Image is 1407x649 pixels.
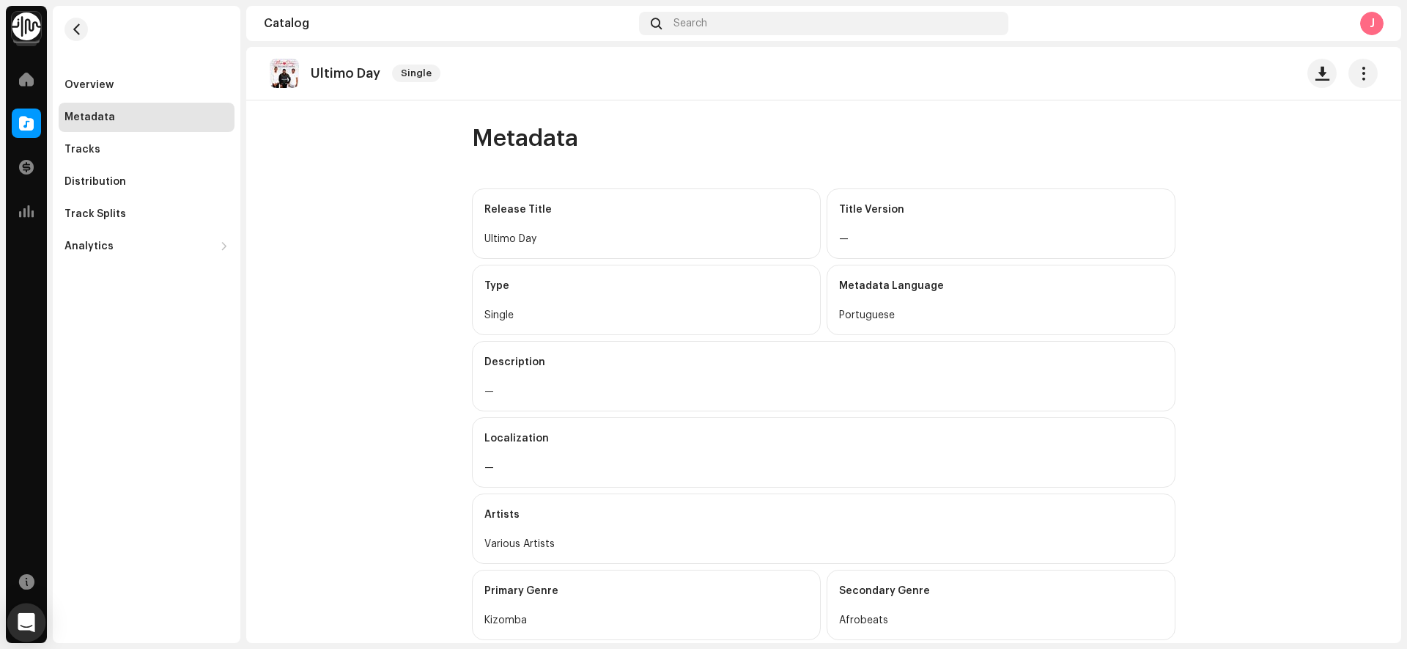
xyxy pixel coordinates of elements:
[59,167,234,197] re-m-nav-item: Distribution
[59,232,234,261] re-m-nav-dropdown: Analytics
[64,79,114,91] div: Overview
[484,307,808,324] div: Single
[64,208,126,220] div: Track Splits
[392,65,440,82] span: Single
[59,199,234,229] re-m-nav-item: Track Splits
[7,604,46,642] div: Open Intercom Messenger
[839,612,1163,629] div: Afrobeats
[484,383,1163,400] div: —
[839,230,1163,248] div: —
[472,124,578,153] span: Metadata
[484,535,1163,553] div: Various Artists
[484,265,808,307] div: Type
[270,59,299,88] img: 38c73f00-3ab7-4d6b-bcae-047d51fce52d
[1360,12,1384,35] div: J
[484,494,1163,535] div: Artists
[484,612,808,629] div: Kizomba
[484,418,1163,459] div: Localization
[484,230,808,248] div: Ultimo Day
[839,307,1163,324] div: Portuguese
[59,135,234,164] re-m-nav-item: Tracks
[839,189,1163,230] div: Title Version
[64,176,126,188] div: Distribution
[264,18,633,29] div: Catalog
[839,571,1163,612] div: Secondary Genre
[64,144,100,155] div: Tracks
[839,265,1163,307] div: Metadata Language
[59,103,234,132] re-m-nav-item: Metadata
[64,111,115,123] div: Metadata
[484,459,1163,477] div: —
[59,70,234,100] re-m-nav-item: Overview
[12,12,41,41] img: 0f74c21f-6d1c-4dbc-9196-dbddad53419e
[673,18,707,29] span: Search
[484,189,808,230] div: Release Title
[311,66,380,81] p: Ultimo Day
[64,241,114,252] div: Analytics
[484,342,1163,383] div: Description
[484,571,808,612] div: Primary Genre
